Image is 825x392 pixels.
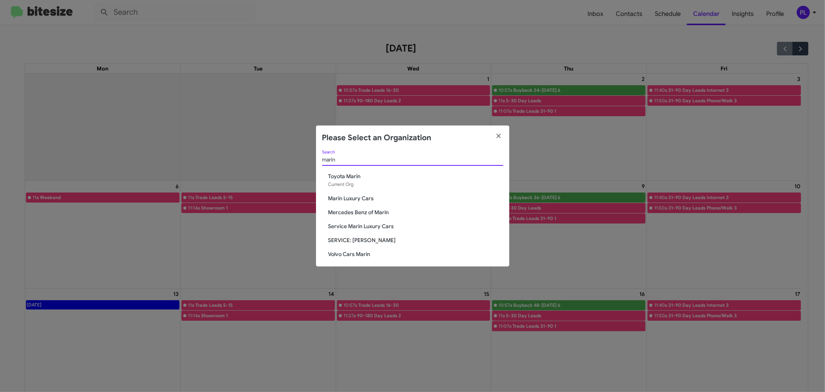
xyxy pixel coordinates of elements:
[328,194,503,202] span: Marin Luxury Cars
[328,236,503,244] span: SERVICE: [PERSON_NAME]
[328,181,354,187] span: Current Org
[328,208,503,216] span: Mercedes Benz of Marin
[328,172,503,180] span: Toyota Marin
[328,222,503,230] span: Service Marin Luxury Cars
[322,132,432,144] h2: Please Select an Organization
[328,250,503,258] span: Volvo Cars Marin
